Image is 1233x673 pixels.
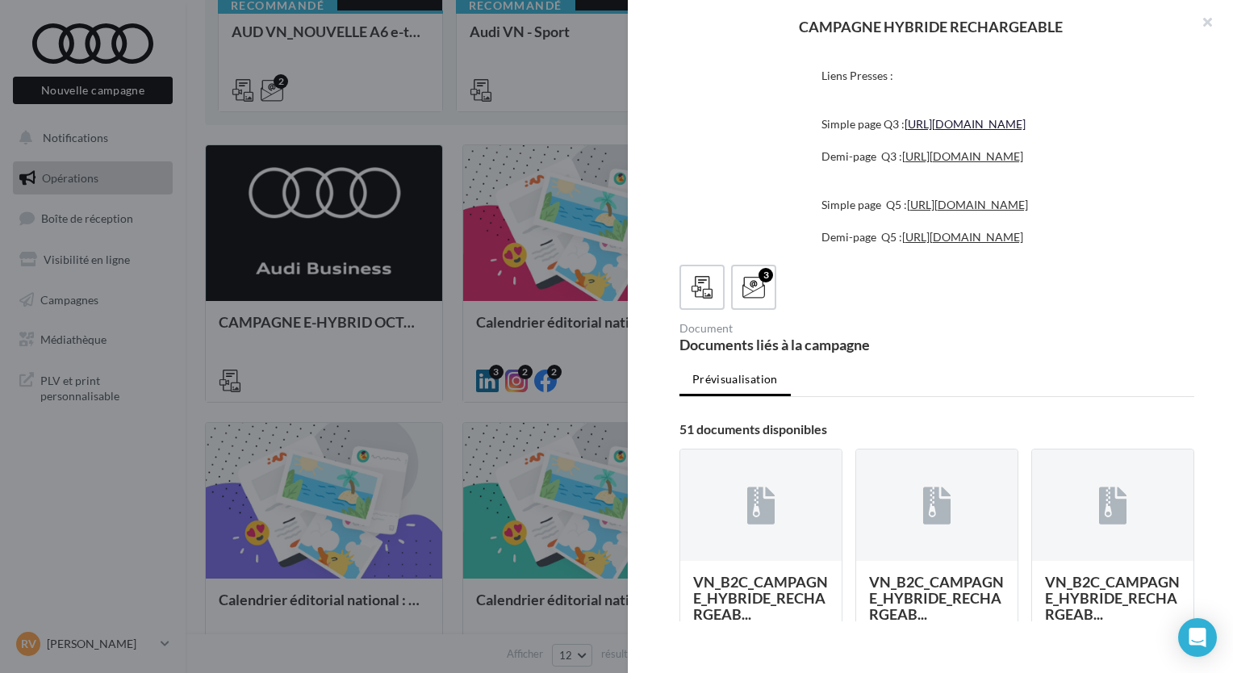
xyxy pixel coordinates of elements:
div: Document [679,323,930,334]
span: VN_B2C_CAMPAGNE_HYBRIDE_RECHARGEAB... [869,573,1004,623]
div: Open Intercom Messenger [1178,618,1217,657]
div: Format: zip [1045,619,1181,633]
div: Format: zip [869,619,1005,633]
div: Documents liés à la campagne [679,337,930,352]
div: CAMPAGNE HYBRIDE RECHARGEABLE [654,19,1207,34]
a: [URL][DOMAIN_NAME] [902,149,1023,163]
div: 3 [759,268,773,282]
a: [URL][DOMAIN_NAME] [905,117,1026,131]
div: Format: zip [693,619,829,633]
a: [URL][DOMAIN_NAME] [902,230,1023,244]
div: 51 documents disponibles [679,423,1194,436]
span: VN_B2C_CAMPAGNE_HYBRIDE_RECHARGEAB... [693,573,828,623]
span: VN_B2C_CAMPAGNE_HYBRIDE_RECHARGEAB... [1045,573,1180,623]
a: [URL][DOMAIN_NAME] [907,198,1028,211]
